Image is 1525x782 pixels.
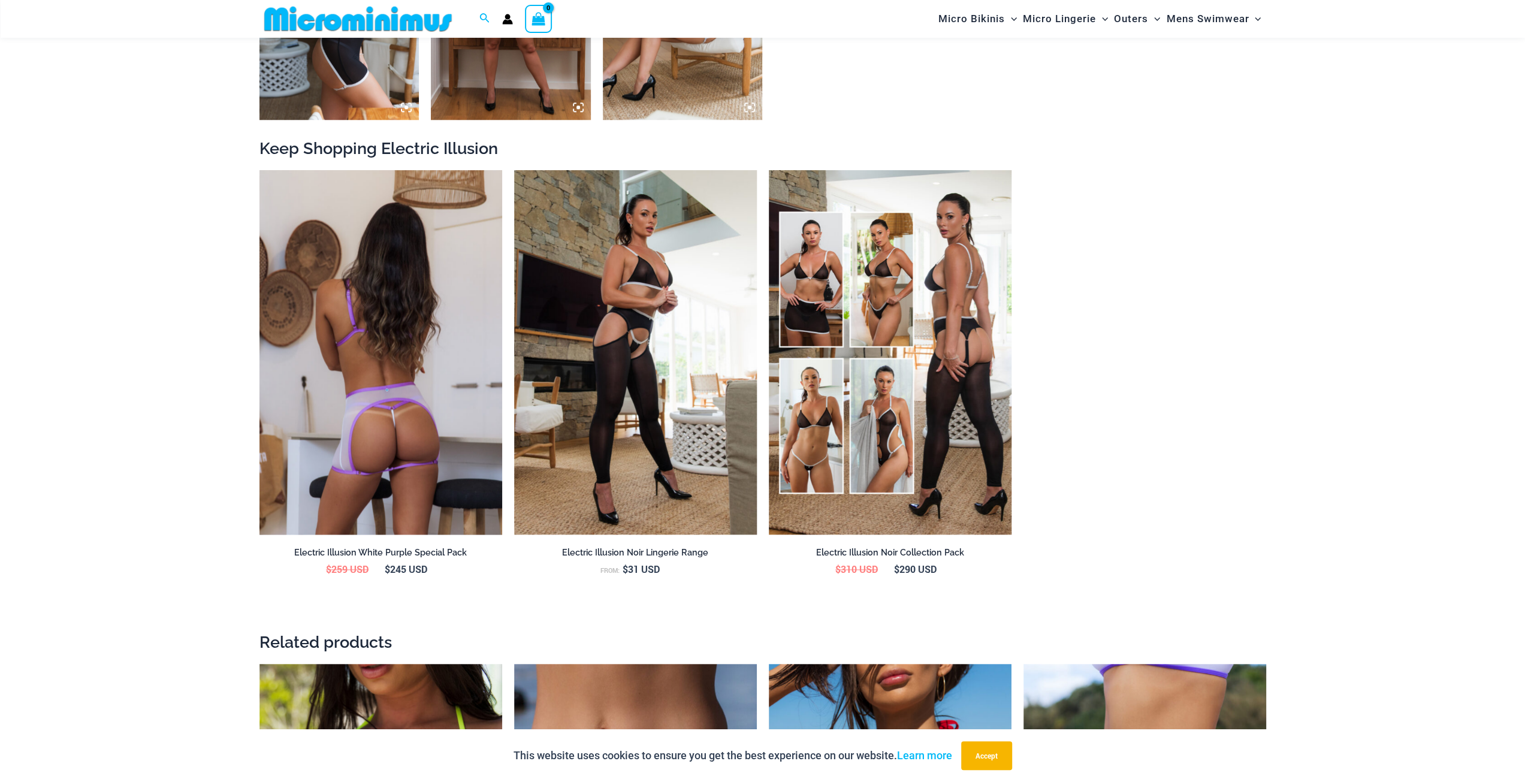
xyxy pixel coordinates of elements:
a: Electric Illusion White Purple 1521 Bra 611 Micro 552 Tights 07Electric Illusion White Purple 152... [259,170,502,535]
img: Electric Illusion White Purple 1521 Bra 611 Micro 5121 Skirt 02 [259,170,502,535]
bdi: 290 USD [894,563,937,575]
span: Menu Toggle [1005,4,1017,34]
span: Menu Toggle [1148,4,1160,34]
a: Search icon link [479,11,490,26]
nav: Site Navigation [934,2,1266,36]
a: Learn more [897,749,952,762]
img: MM SHOP LOGO FLAT [259,5,457,32]
h2: Electric Illusion White Purple Special Pack [259,547,502,558]
a: View Shopping Cart, empty [525,5,552,32]
span: Outers [1114,4,1148,34]
a: OutersMenu ToggleMenu Toggle [1111,4,1163,34]
span: $ [326,563,331,575]
a: Micro LingerieMenu ToggleMenu Toggle [1020,4,1111,34]
span: Menu Toggle [1096,4,1108,34]
span: $ [385,563,390,575]
img: Electric Illusion Noir 1521 Bra 611 Micro 552 Tights 07 [514,170,757,535]
h2: Electric Illusion Noir Lingerie Range [514,547,757,558]
a: Collection Pack (3)Electric Illusion Noir 1949 Bodysuit 04Electric Illusion Noir 1949 Bodysuit 04 [769,170,1011,535]
button: Accept [961,741,1012,770]
a: Electric Illusion Noir Lingerie Range [514,547,757,563]
bdi: 245 USD [385,563,427,575]
a: Mens SwimwearMenu ToggleMenu Toggle [1163,4,1264,34]
a: Electric Illusion White Purple Special Pack [259,547,502,563]
bdi: 310 USD [835,563,878,575]
span: $ [835,563,841,575]
span: Micro Lingerie [1023,4,1096,34]
a: Electric Illusion Noir 1521 Bra 611 Micro 552 Tights 07Electric Illusion Noir 1521 Bra 682 Thong ... [514,170,757,535]
h2: Electric Illusion Noir Collection Pack [769,547,1011,558]
h2: Keep Shopping Electric Illusion [259,138,1266,159]
img: Collection Pack (3) [769,170,1011,535]
span: $ [894,563,899,575]
a: Account icon link [502,14,513,25]
span: From: [600,566,620,575]
a: Micro BikinisMenu ToggleMenu Toggle [935,4,1020,34]
bdi: 31 USD [623,563,660,575]
p: This website uses cookies to ensure you get the best experience on our website. [514,747,952,765]
bdi: 259 USD [326,563,369,575]
span: Menu Toggle [1249,4,1261,34]
span: Micro Bikinis [938,4,1005,34]
span: $ [623,563,628,575]
h2: Related products [259,632,1266,653]
a: Electric Illusion Noir Collection Pack [769,547,1011,563]
span: Mens Swimwear [1166,4,1249,34]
